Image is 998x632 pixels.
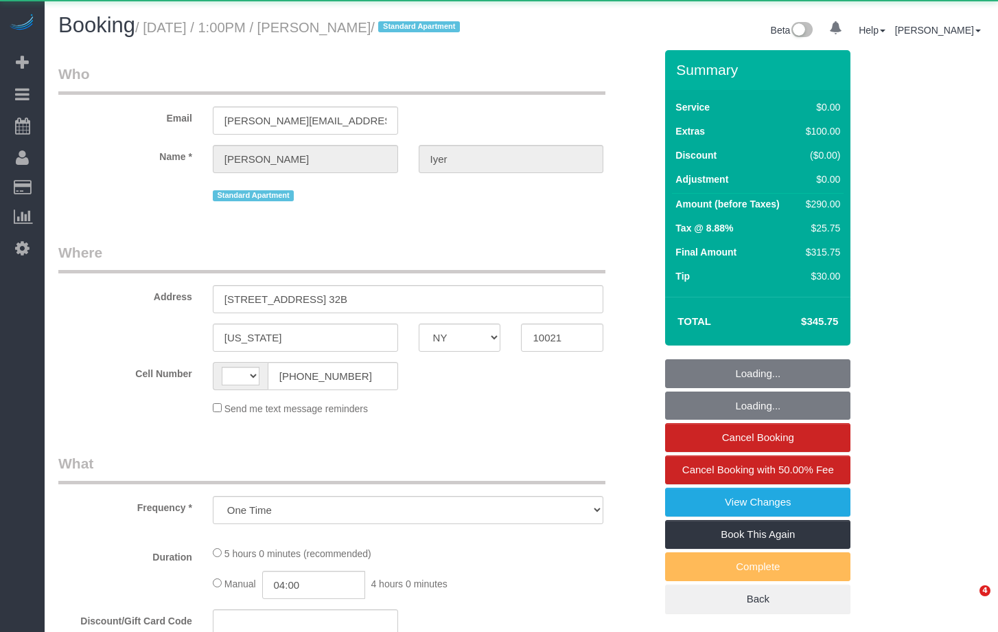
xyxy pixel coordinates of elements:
a: Help [859,25,885,36]
a: Cancel Booking [665,423,850,452]
div: ($0.00) [800,148,840,162]
div: $30.00 [800,269,840,283]
span: Standard Apartment [213,190,294,201]
iframe: Intercom live chat [951,585,984,618]
legend: Where [58,242,605,273]
input: First Name [213,145,398,173]
label: Tax @ 8.88% [675,221,733,235]
a: [PERSON_NAME] [895,25,981,36]
img: Automaid Logo [8,14,36,33]
div: $290.00 [800,197,840,211]
label: Address [48,285,202,304]
small: / [DATE] / 1:00PM / [PERSON_NAME] [135,20,464,35]
h3: Summary [676,62,844,78]
legend: What [58,453,605,484]
label: Discount [675,148,717,162]
input: Last Name [419,145,604,173]
a: Book This Again [665,520,850,549]
label: Final Amount [675,245,736,259]
label: Name * [48,145,202,163]
input: City [213,324,398,352]
a: View Changes [665,488,850,517]
span: 4 [979,585,990,596]
label: Duration [48,545,202,564]
label: Service [675,100,710,114]
span: 4 hours 0 minutes [371,578,447,589]
div: $25.75 [800,221,840,235]
label: Amount (before Taxes) [675,197,779,211]
label: Discount/Gift Card Code [48,609,202,628]
label: Extras [675,124,705,138]
img: New interface [790,22,813,40]
a: Beta [771,25,813,36]
span: Send me text message reminders [224,403,368,414]
input: Cell Number [268,362,398,390]
label: Cell Number [48,362,202,381]
span: 5 hours 0 minutes (recommended) [224,548,371,559]
div: $0.00 [800,172,840,186]
a: Cancel Booking with 50.00% Fee [665,455,850,484]
div: $315.75 [800,245,840,259]
span: Cancel Booking with 50.00% Fee [682,464,834,475]
input: Zip Code [521,324,603,352]
label: Adjustment [675,172,728,186]
label: Email [48,106,202,125]
div: $100.00 [800,124,840,138]
h4: $345.75 [760,316,838,328]
a: Back [665,585,850,613]
div: $0.00 [800,100,840,114]
label: Tip [675,269,690,283]
span: Manual [224,578,256,589]
span: / [371,20,464,35]
strong: Total [677,315,711,327]
span: Standard Apartment [378,21,460,32]
span: Booking [58,13,135,37]
label: Frequency * [48,496,202,515]
input: Email [213,106,398,135]
legend: Who [58,64,605,95]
